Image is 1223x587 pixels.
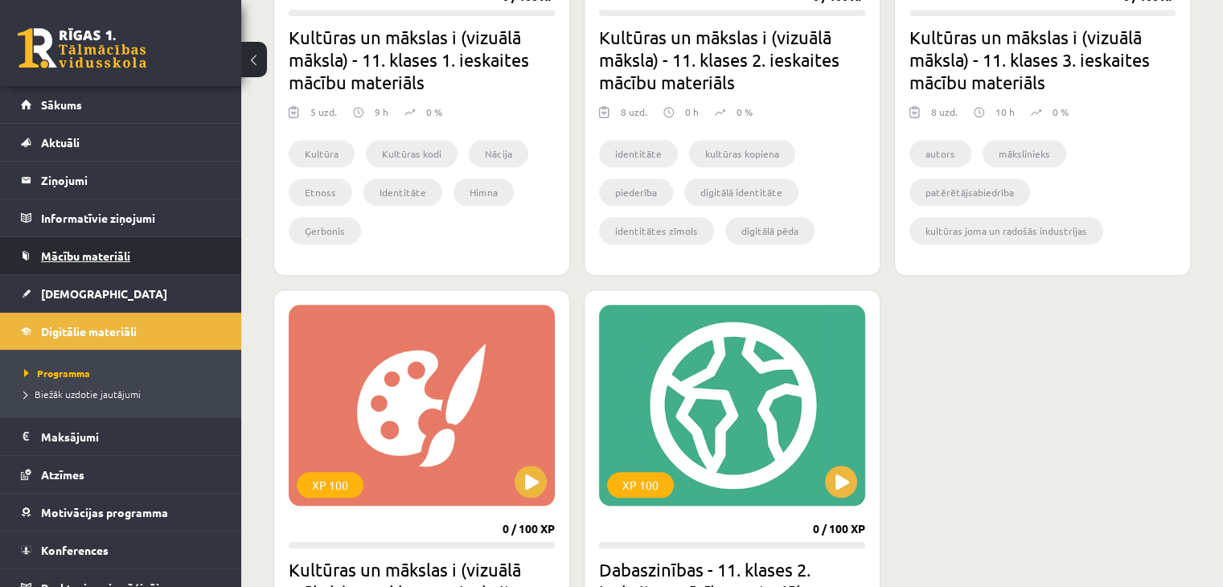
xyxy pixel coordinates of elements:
a: Mācību materiāli [21,237,221,274]
span: Motivācijas programma [41,505,168,519]
div: XP 100 [607,472,674,498]
span: Aktuāli [41,135,80,150]
li: patērētājsabiedrība [909,179,1030,206]
a: Aktuāli [21,124,221,161]
li: Ģerbonis [289,217,361,244]
h2: Kultūras un mākslas i (vizuālā māksla) - 11. klases 1. ieskaites mācību materiāls [289,26,555,93]
li: digitālā pēda [725,217,815,244]
a: Digitālie materiāli [21,313,221,350]
a: Ziņojumi [21,162,221,199]
li: Nācija [469,140,528,167]
a: Atzīmes [21,456,221,493]
a: Rīgas 1. Tālmācības vidusskola [18,28,146,68]
p: 9 h [375,105,388,119]
p: 10 h [995,105,1015,119]
legend: Ziņojumi [41,162,221,199]
li: identitāte [599,140,678,167]
a: Motivācijas programma [21,494,221,531]
li: autors [909,140,971,167]
legend: Informatīvie ziņojumi [41,199,221,236]
span: Sākums [41,97,82,112]
p: 0 h [685,105,699,119]
p: 0 % [737,105,753,119]
span: Atzīmes [41,467,84,482]
h2: Kultūras un mākslas i (vizuālā māksla) - 11. klases 2. ieskaites mācību materiāls [599,26,865,93]
li: Kultūra [289,140,355,167]
span: Biežāk uzdotie jautājumi [24,388,141,400]
li: Etnoss [289,179,352,206]
a: Maksājumi [21,418,221,455]
li: piederība [599,179,673,206]
div: 8 uzd. [931,105,958,129]
li: mākslinieks [983,140,1066,167]
li: digitālā identitāte [684,179,798,206]
li: Identitāte [363,179,442,206]
li: kultūras kopiena [689,140,795,167]
a: Sākums [21,86,221,123]
span: [DEMOGRAPHIC_DATA] [41,286,167,301]
li: kultūras joma un radošās industrijas [909,217,1103,244]
span: Programma [24,367,90,380]
li: identitātes zīmols [599,217,714,244]
a: Informatīvie ziņojumi [21,199,221,236]
li: Himna [453,179,514,206]
div: 5 uzd. [310,105,337,129]
span: Mācību materiāli [41,248,130,263]
a: [DEMOGRAPHIC_DATA] [21,275,221,312]
h2: Kultūras un mākslas i (vizuālā māksla) - 11. klases 3. ieskaites mācību materiāls [909,26,1176,93]
span: Digitālie materiāli [41,324,137,339]
p: 0 % [426,105,442,119]
a: Konferences [21,532,221,569]
div: XP 100 [297,472,363,498]
p: 0 % [1053,105,1069,119]
a: Programma [24,366,225,380]
li: Kultūras kodi [366,140,458,167]
span: Konferences [41,543,109,557]
a: Biežāk uzdotie jautājumi [24,387,225,401]
legend: Maksājumi [41,418,221,455]
div: 8 uzd. [621,105,647,129]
